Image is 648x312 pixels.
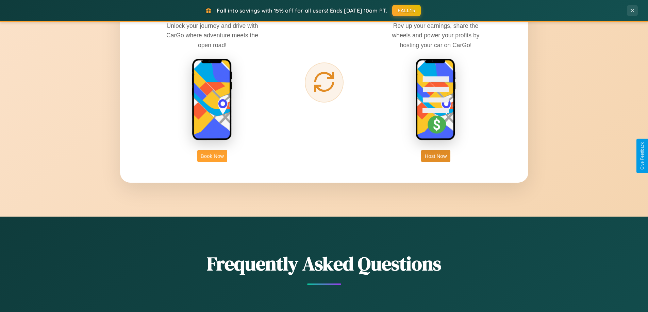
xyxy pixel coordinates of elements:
button: FALL15 [392,5,421,16]
span: Fall into savings with 15% off for all users! Ends [DATE] 10am PT. [217,7,387,14]
p: Rev up your earnings, share the wheels and power your profits by hosting your car on CarGo! [385,21,487,50]
div: Give Feedback [640,142,645,170]
h2: Frequently Asked Questions [120,251,528,277]
img: rent phone [192,58,233,141]
img: host phone [415,58,456,141]
button: Book Now [197,150,227,162]
button: Host Now [421,150,450,162]
p: Unlock your journey and drive with CarGo where adventure meets the open road! [161,21,263,50]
